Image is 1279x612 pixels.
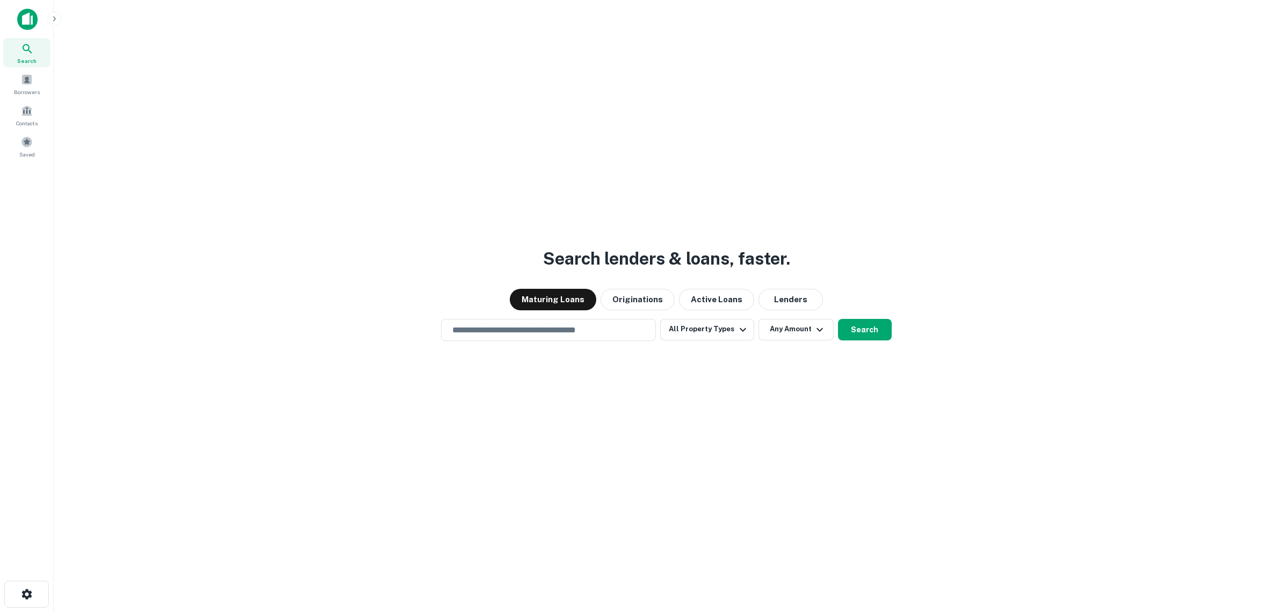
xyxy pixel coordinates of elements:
a: Borrowers [3,69,50,98]
a: Contacts [3,101,50,130]
button: Lenders [758,289,823,310]
button: Originations [601,289,675,310]
button: All Property Types [660,319,754,340]
button: Maturing Loans [510,289,596,310]
span: Borrowers [14,88,40,96]
button: Search [838,319,892,340]
iframe: Chat Widget [1225,526,1279,578]
span: Search [17,56,37,65]
button: Active Loans [679,289,754,310]
span: Saved [19,150,35,159]
a: Search [3,38,50,67]
button: Any Amount [758,319,834,340]
img: capitalize-icon.png [17,9,38,30]
span: Contacts [16,119,38,127]
a: Saved [3,132,50,161]
h3: Search lenders & loans, faster. [543,246,790,272]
